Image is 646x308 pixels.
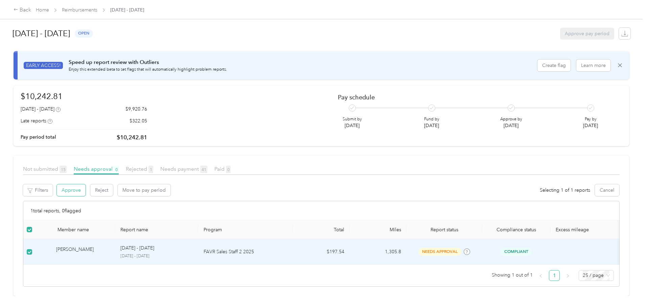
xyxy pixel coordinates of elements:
span: open [75,29,93,37]
button: Approve [57,184,86,196]
th: Program [198,220,293,239]
a: 1 [549,270,559,281]
div: 1 total reports, 0 flagged [23,201,619,220]
div: Page Size [579,270,614,281]
p: [DATE] [424,122,439,129]
h2: Pay schedule [338,94,610,101]
span: 41 [200,166,207,173]
span: Not submitted [23,166,67,172]
button: Filters [23,184,53,196]
p: [DATE] [343,122,362,129]
p: $10,242.81 [117,133,147,142]
span: Paid [214,166,231,172]
span: [DATE] - [DATE] [110,6,144,14]
p: FAVR Sales Staff 2 2025 [204,248,287,256]
p: Pay period total [21,134,56,141]
iframe: Everlance-gr Chat Button Frame [608,270,646,308]
td: 1,305.8 [350,239,407,265]
span: 15 [60,166,67,173]
span: 0 [226,166,231,173]
p: Pay by [583,116,598,122]
p: $9,920.76 [125,105,147,113]
h1: $10,242.81 [21,90,147,102]
p: Submit by [343,116,362,122]
button: Create flag [537,60,571,71]
li: Previous Page [535,270,546,281]
span: left [539,274,543,278]
span: Compliance status [488,227,545,233]
td: $197.54 [293,239,350,265]
a: Reimbursements [62,7,97,13]
div: Miles [355,227,401,233]
div: Total [298,227,344,233]
p: Approve by [500,116,522,122]
th: Report name [115,220,198,239]
button: Reject [90,184,113,196]
span: Selecting 1 of 1 reports [540,187,590,194]
div: Member name [57,227,110,233]
button: right [562,270,573,281]
span: Rejected [126,166,153,172]
button: Learn more [576,60,610,71]
p: Fund by [424,116,439,122]
span: 25 / page [583,270,610,281]
p: Excess mileage [556,227,614,233]
p: [DATE] - [DATE] [120,253,193,259]
p: Speed up report review with Outliers [69,58,227,67]
span: Compliant [501,248,532,256]
p: [DATE] [583,122,598,129]
span: EARLY ACCESS! [24,62,63,69]
span: Showing 1 out of 1 [492,270,533,280]
a: Home [36,7,49,13]
li: Next Page [562,270,573,281]
p: [DATE] - [DATE] [120,244,154,252]
button: Move to pay period [118,184,170,196]
p: $322.05 [130,117,147,124]
div: [DATE] - [DATE] [21,105,61,113]
div: Late reports [21,117,52,124]
div: Back [14,6,31,14]
button: Cancel [595,184,619,196]
span: needs approval [419,248,461,256]
td: FAVR Sales Staff 2 2025 [198,239,293,265]
th: Member name [36,220,115,239]
div: [PERSON_NAME] [56,246,110,258]
p: Enjoy this extended beta to set flags that will automatically highlight problem reports. [69,67,227,73]
button: left [535,270,546,281]
h1: [DATE] - [DATE] [13,25,70,42]
li: 1 [549,270,560,281]
p: [DATE] [500,122,522,129]
span: Needs approval [74,166,119,172]
span: 0 [114,166,119,173]
span: 1 [148,166,153,173]
span: Needs payment [160,166,207,172]
span: Report status [412,227,477,233]
span: right [566,274,570,278]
